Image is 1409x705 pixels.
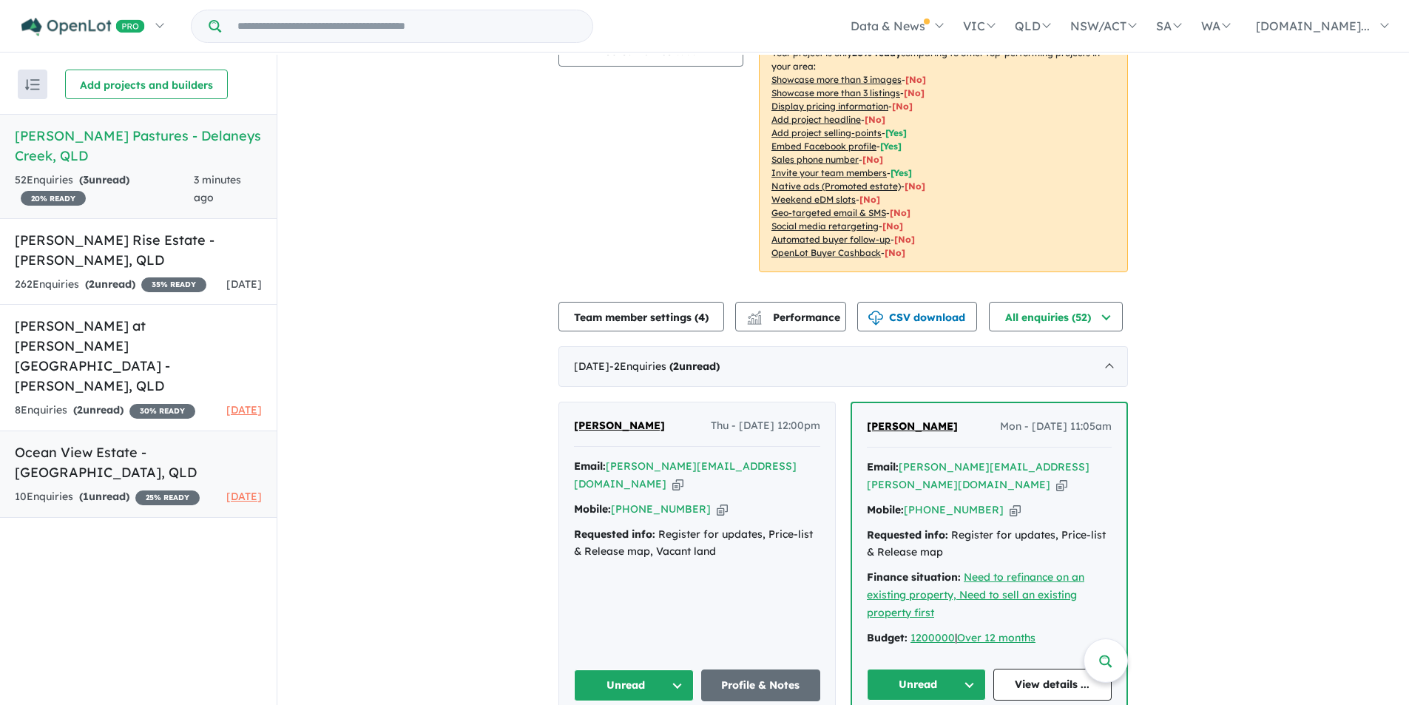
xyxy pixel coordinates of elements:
[673,360,679,373] span: 2
[717,502,728,517] button: Copy
[771,114,861,125] u: Add project headline
[771,154,859,165] u: Sales phone number
[749,311,840,324] span: Performance
[25,79,40,90] img: sort.svg
[904,503,1004,516] a: [PHONE_NUMBER]
[771,181,901,192] u: Native ads (Promoted estate)
[65,70,228,99] button: Add projects and builders
[1000,418,1112,436] span: Mon - [DATE] 11:05am
[224,10,589,42] input: Try estate name, suburb, builder or developer
[15,488,200,506] div: 10 Enquir ies
[672,476,683,492] button: Copy
[771,247,881,258] u: OpenLot Buyer Cashback
[79,173,129,186] strong: ( unread)
[77,403,83,416] span: 2
[1056,477,1067,493] button: Copy
[15,442,262,482] h5: Ocean View Estate - [GEOGRAPHIC_DATA] , QLD
[748,311,761,319] img: line-chart.svg
[129,404,195,419] span: 30 % READY
[609,360,720,373] span: - 2 Enquir ies
[993,669,1112,701] a: View details ...
[771,87,900,98] u: Showcase more than 3 listings
[867,570,961,584] strong: Finance situation:
[21,18,145,36] img: Openlot PRO Logo White
[558,346,1128,388] div: [DATE]
[867,528,948,542] strong: Requested info:
[226,403,262,416] span: [DATE]
[867,570,1084,619] a: Need to refinance on an existing property, Need to sell an existing property first
[15,172,194,207] div: 52 Enquir ies
[194,173,241,204] span: 3 minutes ago
[852,47,901,58] b: 20 % ready
[867,460,1089,491] a: [PERSON_NAME][EMAIL_ADDRESS][PERSON_NAME][DOMAIN_NAME]
[83,490,89,503] span: 1
[15,316,262,396] h5: [PERSON_NAME] at [PERSON_NAME][GEOGRAPHIC_DATA] - [PERSON_NAME] , QLD
[867,527,1112,562] div: Register for updates, Price-list & Release map
[771,234,891,245] u: Automated buyer follow-up
[892,101,913,112] span: [ No ]
[867,460,899,473] strong: Email:
[771,220,879,232] u: Social media retargeting
[1256,18,1370,33] span: [DOMAIN_NAME]...
[957,631,1035,644] a: Over 12 months
[867,419,958,433] span: [PERSON_NAME]
[21,191,86,206] span: 20 % READY
[15,402,195,419] div: 8 Enquir ies
[558,302,724,331] button: Team member settings (4)
[867,669,986,701] button: Unread
[771,101,888,112] u: Display pricing information
[771,74,902,85] u: Showcase more than 3 images
[910,631,955,644] a: 1200000
[73,403,124,416] strong: ( unread)
[15,230,262,270] h5: [PERSON_NAME] Rise Estate - [PERSON_NAME] , QLD
[611,502,711,516] a: [PHONE_NUMBER]
[83,173,89,186] span: 3
[711,417,820,435] span: Thu - [DATE] 12:00pm
[1010,502,1021,518] button: Copy
[771,141,876,152] u: Embed Facebook profile
[862,154,883,165] span: [ No ]
[885,127,907,138] span: [ Yes ]
[574,527,655,541] strong: Requested info:
[905,74,926,85] span: [ No ]
[885,247,905,258] span: [No]
[867,630,1112,647] div: |
[747,315,762,325] img: bar-chart.svg
[905,181,925,192] span: [No]
[226,277,262,291] span: [DATE]
[771,207,886,218] u: Geo-targeted email & SMS
[226,490,262,503] span: [DATE]
[669,360,720,373] strong: ( unread)
[89,277,95,291] span: 2
[759,34,1128,272] p: Your project is only comparing to other top-performing projects in your area: - - - - - - - - - -...
[574,417,665,435] a: [PERSON_NAME]
[857,302,977,331] button: CSV download
[867,631,908,644] strong: Budget:
[867,503,904,516] strong: Mobile:
[868,311,883,325] img: download icon
[771,194,856,205] u: Weekend eDM slots
[135,490,200,505] span: 25 % READY
[15,276,206,294] div: 262 Enquir ies
[989,302,1123,331] button: All enquiries (52)
[771,167,887,178] u: Invite your team members
[698,311,705,324] span: 4
[79,490,129,503] strong: ( unread)
[880,141,902,152] span: [ Yes ]
[574,526,820,561] div: Register for updates, Price-list & Release map, Vacant land
[771,127,882,138] u: Add project selling-points
[891,167,912,178] span: [ Yes ]
[15,126,262,166] h5: [PERSON_NAME] Pastures - Delaneys Creek , QLD
[574,419,665,432] span: [PERSON_NAME]
[890,207,910,218] span: [No]
[882,220,903,232] span: [No]
[867,418,958,436] a: [PERSON_NAME]
[735,302,846,331] button: Performance
[574,459,797,490] a: [PERSON_NAME][EMAIL_ADDRESS][DOMAIN_NAME]
[574,502,611,516] strong: Mobile:
[894,234,915,245] span: [No]
[574,459,606,473] strong: Email:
